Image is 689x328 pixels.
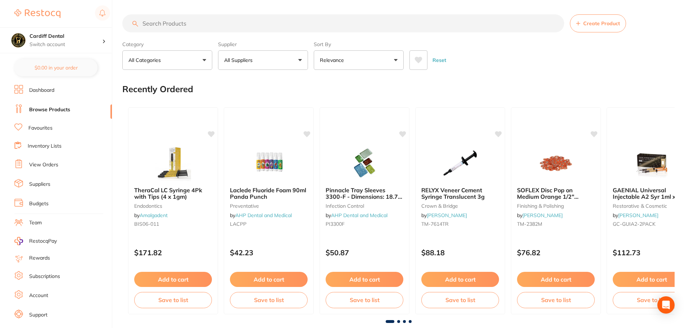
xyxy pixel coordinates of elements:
a: Dashboard [29,87,54,94]
p: All Suppliers [224,57,255,64]
b: TheraCal LC Syringe 4Pk with Tips (4 x 1gm) [134,187,212,200]
button: Add to cart [517,272,595,287]
button: Save to list [230,292,308,308]
button: Save to list [326,292,403,308]
p: $50.87 [326,248,403,257]
span: by [326,212,387,219]
small: TM-7614TR [421,221,499,227]
a: Amalgadent [140,212,168,219]
small: crown & bridge [421,203,499,209]
button: Reset [430,50,448,70]
span: by [613,212,658,219]
span: by [134,212,168,219]
a: View Orders [29,161,58,169]
label: Sort By [314,41,404,48]
img: RELYX Veneer Cement Syringe Translucent 3g [437,145,484,181]
a: RestocqPay [14,237,57,245]
span: Create Product [583,21,620,26]
a: Rewards [29,255,50,262]
button: $0.00 in your order [14,59,98,76]
button: All Suppliers [218,50,308,70]
small: endodontics [134,203,212,209]
span: by [421,212,467,219]
b: Pinnacle Tray Sleeves 3300-F - Dimensions: 18.7 x 26.0cm [326,187,403,200]
span: RestocqPay [29,238,57,245]
h2: Recently Ordered [122,84,193,94]
small: LACPP [230,221,308,227]
a: AHP Dental and Medical [235,212,292,219]
img: TheraCal LC Syringe 4Pk with Tips (4 x 1gm) [150,145,196,181]
a: Budgets [29,200,49,207]
button: Save to list [517,292,595,308]
b: Laclede Fluoride Foam 90ml Panda Punch [230,187,308,200]
img: SOFLEX Disc Pop on Medium Orange 1/2" 12.7mm Pack of 85 [532,145,579,181]
span: by [517,212,563,219]
img: Cardiff Dental [11,33,26,48]
img: GAENIAL Universal Injectable A2 Syr 1ml x2 & 20 Disp tips [628,145,675,181]
button: Add to cart [421,272,499,287]
a: [PERSON_NAME] [427,212,467,219]
b: RELYX Veneer Cement Syringe Translucent 3g [421,187,499,200]
a: Account [29,292,48,299]
span: by [230,212,292,219]
button: Relevance [314,50,404,70]
p: $88.18 [421,248,499,257]
small: BIS06-011 [134,221,212,227]
a: AHP Dental and Medical [331,212,387,219]
small: TM-2382M [517,221,595,227]
p: Switch account [30,41,102,48]
small: PI3300F [326,221,403,227]
img: RestocqPay [14,237,23,245]
a: [PERSON_NAME] [618,212,658,219]
button: All Categories [122,50,212,70]
p: $76.82 [517,248,595,257]
button: Add to cart [326,272,403,287]
p: $171.82 [134,248,212,257]
a: Restocq Logo [14,5,60,22]
input: Search Products [122,14,564,32]
img: Pinnacle Tray Sleeves 3300-F - Dimensions: 18.7 x 26.0cm [341,145,388,181]
label: Supplier [218,41,308,48]
button: Create Product [570,14,626,32]
h4: Cardiff Dental [30,33,102,40]
button: Save to list [134,292,212,308]
p: Relevance [320,57,347,64]
a: Inventory Lists [28,143,62,150]
button: Add to cart [230,272,308,287]
p: All Categories [128,57,164,64]
b: SOFLEX Disc Pop on Medium Orange 1/2" 12.7mm Pack of 85 [517,187,595,200]
button: Save to list [421,292,499,308]
a: Browse Products [29,106,70,113]
a: Favourites [28,125,53,132]
label: Category [122,41,212,48]
div: Open Intercom Messenger [657,296,675,314]
small: finishing & polishing [517,203,595,209]
img: Restocq Logo [14,9,60,18]
a: Support [29,311,47,319]
p: $42.23 [230,248,308,257]
a: Suppliers [29,181,50,188]
small: preventative [230,203,308,209]
a: [PERSON_NAME] [522,212,563,219]
a: Subscriptions [29,273,60,280]
small: infection control [326,203,403,209]
a: Team [29,219,42,226]
img: Laclede Fluoride Foam 90ml Panda Punch [245,145,292,181]
button: Add to cart [134,272,212,287]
